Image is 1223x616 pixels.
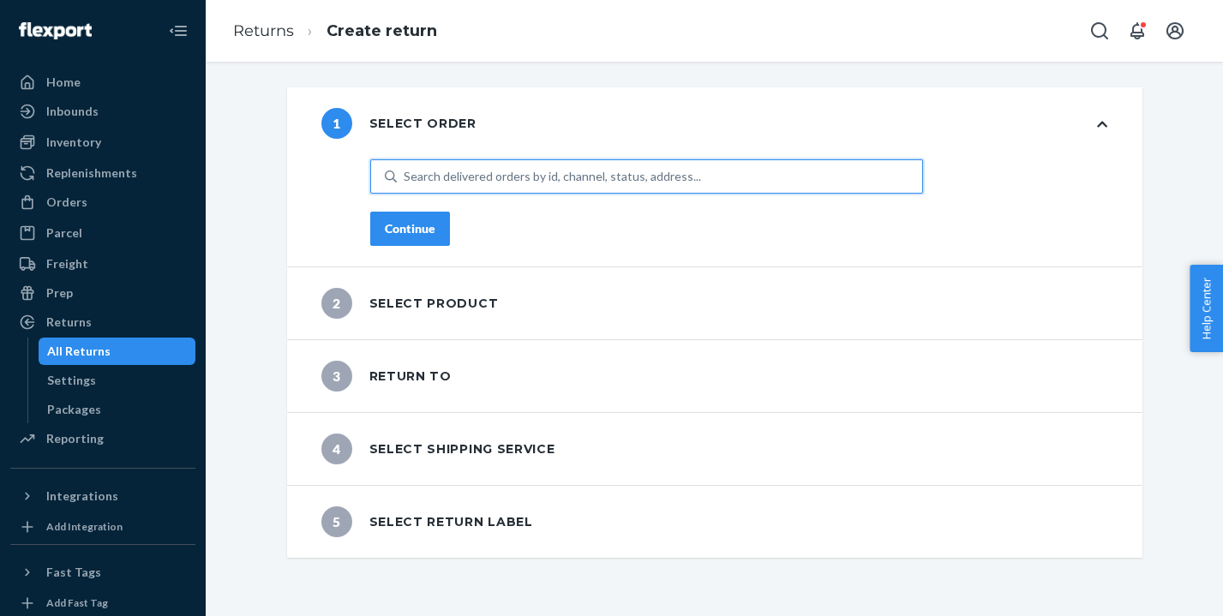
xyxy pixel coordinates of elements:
[47,401,101,418] div: Packages
[46,134,101,151] div: Inventory
[10,308,195,336] a: Returns
[10,129,195,156] a: Inventory
[327,21,437,40] a: Create return
[321,288,352,319] span: 2
[321,361,352,392] span: 3
[46,164,137,182] div: Replenishments
[321,506,533,537] div: Select return label
[46,314,92,331] div: Returns
[321,506,352,537] span: 5
[46,564,101,581] div: Fast Tags
[385,220,435,237] div: Continue
[404,168,701,185] div: Search delivered orders by id, channel, status, address...
[46,194,87,211] div: Orders
[10,159,195,187] a: Replenishments
[10,188,195,216] a: Orders
[46,255,88,272] div: Freight
[10,279,195,307] a: Prep
[321,288,499,319] div: Select product
[10,559,195,586] button: Fast Tags
[46,430,104,447] div: Reporting
[10,250,195,278] a: Freight
[39,396,196,423] a: Packages
[46,224,82,242] div: Parcel
[10,482,195,510] button: Integrations
[1190,265,1223,352] button: Help Center
[46,284,73,302] div: Prep
[161,14,195,48] button: Close Navigation
[321,108,352,139] span: 1
[1082,14,1117,48] button: Open Search Box
[46,103,99,120] div: Inbounds
[233,21,294,40] a: Returns
[370,212,450,246] button: Continue
[46,519,123,534] div: Add Integration
[39,338,196,365] a: All Returns
[10,98,195,125] a: Inbounds
[10,593,195,613] a: Add Fast Tag
[1158,14,1192,48] button: Open account menu
[46,74,81,91] div: Home
[10,69,195,96] a: Home
[46,595,108,610] div: Add Fast Tag
[1120,14,1154,48] button: Open notifications
[47,372,96,389] div: Settings
[219,6,451,57] ol: breadcrumbs
[321,108,477,139] div: Select order
[47,343,111,360] div: All Returns
[10,425,195,452] a: Reporting
[39,367,196,394] a: Settings
[46,487,118,505] div: Integrations
[10,517,195,537] a: Add Integration
[19,22,92,39] img: Flexport logo
[321,434,352,464] span: 4
[321,434,555,464] div: Select shipping service
[321,361,452,392] div: Return to
[10,219,195,247] a: Parcel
